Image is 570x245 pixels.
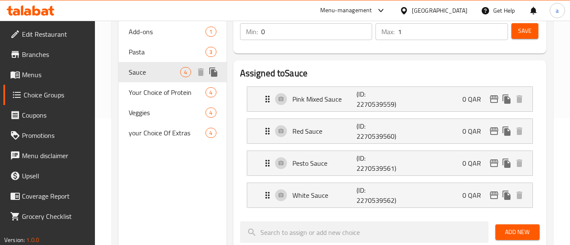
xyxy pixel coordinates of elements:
h2: Assigned to Sauce [240,67,540,80]
div: Choices [205,47,216,57]
button: Save [511,23,538,39]
div: Add-ons1 [119,22,226,42]
p: 0 QAR [462,158,488,168]
p: Max: [381,27,394,37]
a: Grocery Checklist [3,206,95,226]
span: 4 [206,129,216,137]
a: Promotions [3,125,95,145]
button: edit [488,157,500,170]
button: duplicate [500,189,513,202]
button: edit [488,93,500,105]
a: Coverage Report [3,186,95,206]
span: Save [518,26,532,36]
span: a [556,6,559,15]
span: Promotions [22,130,89,140]
span: Upsell [22,171,89,181]
p: (ID: 2270539561) [357,153,400,173]
span: Pasta [129,47,205,57]
div: Expand [247,87,532,111]
p: Min: [246,27,258,37]
button: edit [488,189,500,202]
button: edit [488,125,500,137]
span: 3 [206,48,216,56]
p: Pink Mixed Sauce [292,94,357,104]
button: duplicate [207,66,220,78]
a: Menus [3,65,95,85]
p: 0 QAR [462,94,488,104]
span: 4 [206,109,216,117]
button: delete [513,125,526,137]
button: delete [195,66,207,78]
span: Add-ons [129,27,205,37]
div: Choices [180,67,191,77]
li: Expand [240,147,540,179]
p: 0 QAR [462,190,488,200]
li: Expand [240,179,540,211]
a: Choice Groups [3,85,95,105]
p: Pesto Sauce [292,158,357,168]
input: search [240,221,489,243]
a: Upsell [3,166,95,186]
span: Your Choice of Protein [129,87,205,97]
div: Veggies4 [119,102,226,123]
span: Menu disclaimer [22,151,89,161]
div: your Choice Of Extras4 [119,123,226,143]
button: duplicate [500,125,513,137]
span: Choice Groups [24,90,89,100]
div: Pasta3 [119,42,226,62]
div: Expand [247,183,532,207]
p: (ID: 2270539559) [357,89,400,109]
span: Edit Restaurant [22,29,89,39]
span: Add New [502,227,533,237]
button: delete [513,189,526,202]
p: White Sauce [292,190,357,200]
span: Menus [22,70,89,80]
div: Choices [205,128,216,138]
span: 4 [181,68,190,76]
div: Expand [247,151,532,175]
div: Expand [247,119,532,143]
span: Veggies [129,108,205,118]
div: Menu-management [320,5,372,16]
span: 4 [206,89,216,97]
p: (ID: 2270539562) [357,185,400,205]
span: Sauce [129,67,180,77]
a: Branches [3,44,95,65]
div: Choices [205,108,216,118]
li: Expand [240,83,540,115]
div: Your Choice of Protein4 [119,82,226,102]
span: Coverage Report [22,191,89,201]
a: Menu disclaimer [3,145,95,166]
li: Expand [240,115,540,147]
p: (ID: 2270539560) [357,121,400,141]
a: Coupons [3,105,95,125]
span: 1 [206,28,216,36]
button: delete [513,157,526,170]
button: duplicate [500,93,513,105]
p: 0 QAR [462,126,488,136]
span: Grocery Checklist [22,211,89,221]
span: your Choice Of Extras [129,128,205,138]
button: Add New [495,224,540,240]
a: Edit Restaurant [3,24,95,44]
p: Red Sauce [292,126,357,136]
span: Coupons [22,110,89,120]
span: Branches [22,49,89,59]
div: [GEOGRAPHIC_DATA] [412,6,467,15]
button: delete [513,93,526,105]
button: duplicate [500,157,513,170]
div: Sauce4deleteduplicate [119,62,226,82]
div: Choices [205,27,216,37]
